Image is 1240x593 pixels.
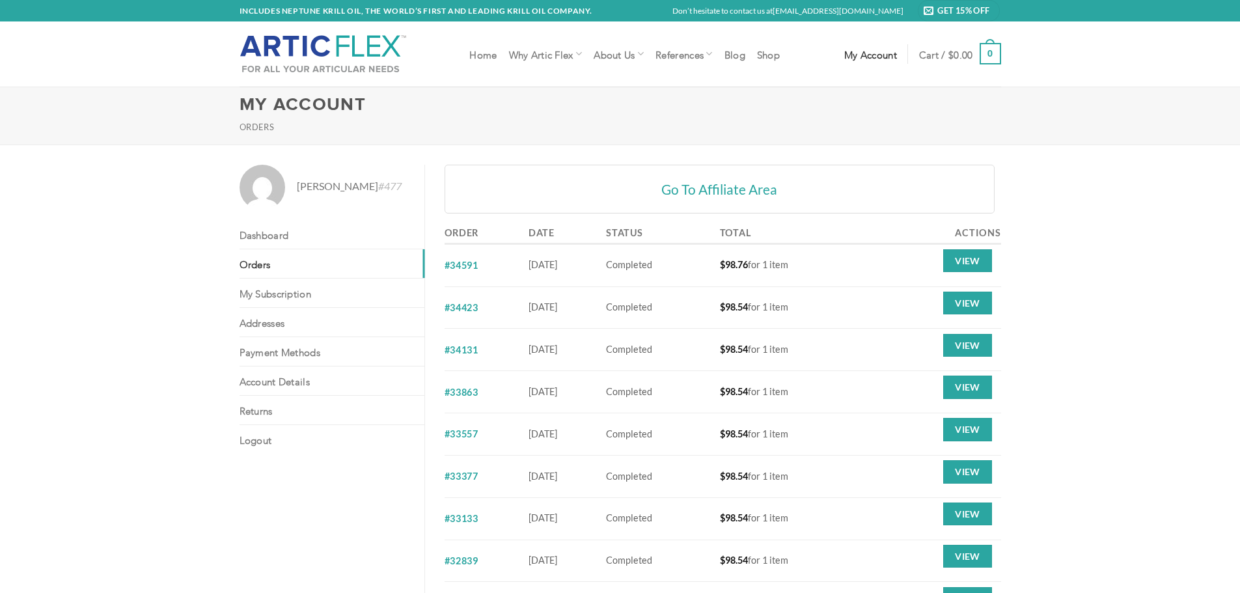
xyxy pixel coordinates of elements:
[720,259,748,270] span: 98.76
[529,428,557,439] time: [DATE]
[445,344,478,355] a: View order number 34131
[937,4,994,17] span: Get 15% Off
[715,456,874,498] td: for 1 item
[919,49,973,59] span: Cart /
[724,42,745,66] a: Blog
[601,456,715,498] td: Completed
[720,471,725,482] span: $
[529,386,557,397] time: [DATE]
[601,287,715,329] td: Completed
[943,418,991,441] a: View order 33557
[715,498,874,540] td: for 1 item
[445,260,478,271] a: View order number 34591
[720,344,748,355] span: 98.54
[715,371,874,413] td: for 1 item
[240,308,424,337] a: Addresses
[720,428,748,439] span: 98.54
[445,387,478,398] a: View order number 33863
[720,386,725,397] span: $
[240,97,1001,118] h1: My Account
[240,366,424,395] a: Account details
[943,503,991,526] a: View order 33133
[469,42,497,66] a: Home
[720,471,748,482] span: 98.54
[445,513,478,524] a: View order number 33133
[720,555,725,566] span: $
[715,287,874,329] td: for 1 item
[943,460,991,484] a: View order 33377
[601,329,715,371] td: Completed
[240,337,424,366] a: Payment methods
[943,334,991,357] a: View order 34131
[601,245,715,287] td: Completed
[240,122,275,132] small: Orders
[378,180,402,192] em: #477
[529,301,557,312] time: [DATE]
[720,428,725,439] span: $
[955,227,1000,238] span: Actions
[601,498,715,540] td: Completed
[445,302,478,313] a: View order number 34423
[240,6,593,16] strong: INCLUDES NEPTUNE KRILL OIL, THE WORLD’S FIRST AND LEADING KRILL OIL COMPANY.
[240,425,424,454] a: Logout
[943,545,991,568] a: View order 32839
[509,41,583,66] a: Why Artic Flex
[606,227,642,238] span: Status
[297,178,402,195] span: [PERSON_NAME]
[943,292,991,315] a: View order 34423
[948,51,973,57] bdi: 0.00
[240,396,424,424] a: Returns
[715,413,874,456] td: for 1 item
[720,555,748,566] span: 98.54
[720,301,748,312] span: 98.54
[445,227,479,238] span: Order
[773,6,903,16] a: [EMAIL_ADDRESS][DOMAIN_NAME]
[943,249,991,273] a: View order 34591
[672,5,903,17] p: Don’t hesitate to contact us at
[529,227,555,238] span: Date
[919,34,1001,74] a: Cart / $0.00 0
[943,376,991,399] a: View order 33863
[844,49,897,59] span: My account
[980,43,1001,64] strong: 0
[757,42,780,66] a: Shop
[720,512,748,523] span: 98.54
[594,41,644,66] a: About Us
[240,220,424,249] a: Dashboard
[529,512,557,523] time: [DATE]
[601,371,715,413] td: Completed
[720,344,725,355] span: $
[948,51,954,57] span: $
[240,249,424,278] a: Orders
[715,245,874,287] td: for 1 item
[655,41,713,66] a: References
[720,227,751,238] span: Total
[720,386,748,397] span: 98.54
[445,555,478,566] a: View order number 32839
[445,471,478,482] a: View order number 33377
[445,428,478,439] a: View order number 33557
[720,512,725,523] span: $
[445,165,995,214] a: Go To Affiliate Area
[844,42,897,66] a: My account
[715,329,874,371] td: for 1 item
[240,34,407,74] img: Artic Flex
[601,540,715,583] td: Completed
[601,413,715,456] td: Completed
[720,301,725,312] span: $
[529,471,557,482] time: [DATE]
[720,259,725,270] span: $
[715,540,874,583] td: for 1 item
[529,344,557,355] time: [DATE]
[529,555,557,566] time: [DATE]
[240,279,424,307] a: My Subscription
[529,259,557,270] time: [DATE]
